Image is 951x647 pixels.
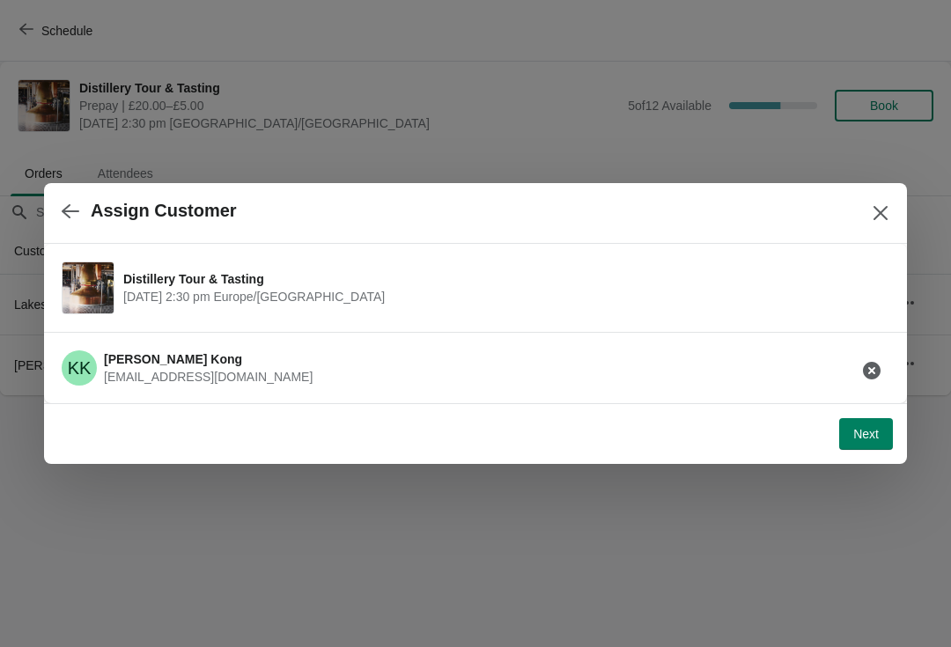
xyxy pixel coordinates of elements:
[68,358,92,378] text: KK
[104,352,242,366] span: [PERSON_NAME] Kong
[123,288,881,305] span: [DATE] 2:30 pm Europe/[GEOGRAPHIC_DATA]
[104,370,313,384] span: [EMAIL_ADDRESS][DOMAIN_NAME]
[123,270,881,288] span: Distillery Tour & Tasting
[865,197,896,229] button: Close
[839,418,893,450] button: Next
[63,262,114,313] img: Distillery Tour & Tasting | | October 15 | 2:30 pm Europe/London
[853,427,879,441] span: Next
[91,201,237,221] h2: Assign Customer
[62,350,97,386] span: Kenneth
